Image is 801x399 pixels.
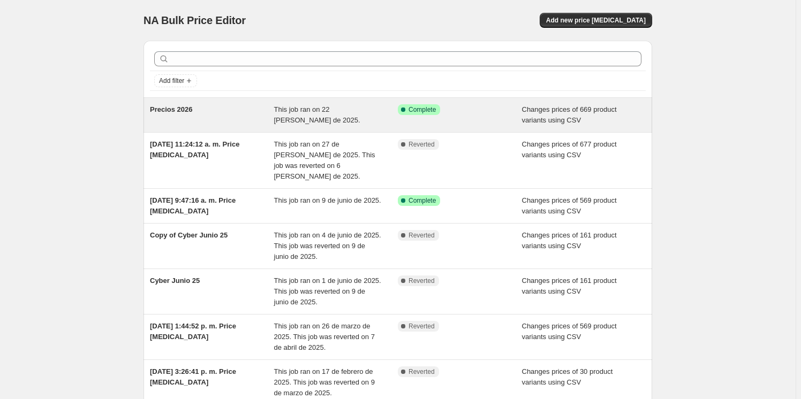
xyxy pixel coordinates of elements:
[409,105,436,114] span: Complete
[150,105,193,113] span: Precios 2026
[409,367,435,376] span: Reverted
[409,277,435,285] span: Reverted
[143,14,246,26] span: NA Bulk Price Editor
[274,277,381,306] span: This job ran on 1 de junio de 2025. This job was reverted on 9 de junio de 2025.
[409,322,435,331] span: Reverted
[274,322,375,351] span: This job ran on 26 de marzo de 2025. This job was reverted on 7 de abril de 2025.
[522,322,617,341] span: Changes prices of 569 product variants using CSV
[522,140,617,159] span: Changes prices of 677 product variants using CSV
[409,231,435,240] span: Reverted
[150,277,200,285] span: Cyber Junio 25
[409,140,435,149] span: Reverted
[522,367,613,386] span: Changes prices of 30 product variants using CSV
[522,196,617,215] span: Changes prices of 569 product variants using CSV
[274,105,360,124] span: This job ran on 22 [PERSON_NAME] de 2025.
[274,196,381,204] span: This job ran on 9 de junio de 2025.
[540,13,652,28] button: Add new price [MEDICAL_DATA]
[150,322,236,341] span: [DATE] 1:44:52 p. m. Price [MEDICAL_DATA]
[154,74,197,87] button: Add filter
[159,76,184,85] span: Add filter
[150,140,239,159] span: [DATE] 11:24:12 a. m. Price [MEDICAL_DATA]
[274,367,375,397] span: This job ran on 17 de febrero de 2025. This job was reverted on 9 de marzo de 2025.
[150,231,228,239] span: Copy of Cyber Junio 25
[522,277,617,295] span: Changes prices of 161 product variants using CSV
[274,140,375,180] span: This job ran on 27 de [PERSON_NAME] de 2025. This job was reverted on 6 [PERSON_NAME] de 2025.
[274,231,381,260] span: This job ran on 4 de junio de 2025. This job was reverted on 9 de junio de 2025.
[409,196,436,205] span: Complete
[522,231,617,250] span: Changes prices of 161 product variants using CSV
[150,367,236,386] span: [DATE] 3:26:41 p. m. Price [MEDICAL_DATA]
[546,16,646,25] span: Add new price [MEDICAL_DATA]
[522,105,617,124] span: Changes prices of 669 product variants using CSV
[150,196,236,215] span: [DATE] 9:47:16 a. m. Price [MEDICAL_DATA]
